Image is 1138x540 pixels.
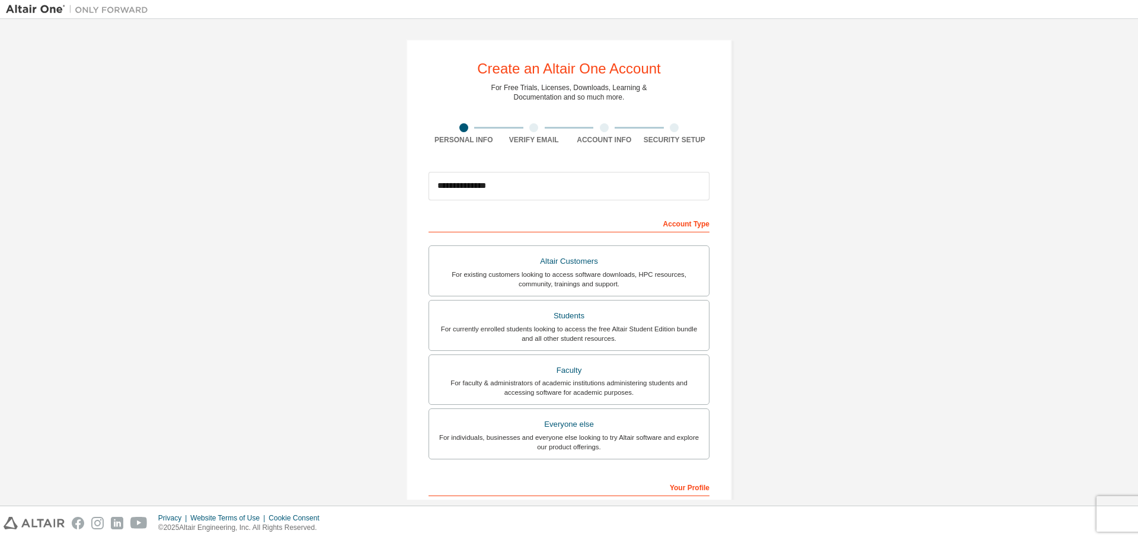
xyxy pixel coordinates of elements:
div: Faculty [436,362,702,379]
div: Website Terms of Use [190,513,268,523]
div: For currently enrolled students looking to access the free Altair Student Edition bundle and all ... [436,324,702,343]
div: Account Info [569,135,640,145]
img: youtube.svg [130,517,148,529]
div: Cookie Consent [268,513,326,523]
div: Everyone else [436,416,702,433]
div: Account Type [429,213,709,232]
div: For individuals, businesses and everyone else looking to try Altair software and explore our prod... [436,433,702,452]
div: Students [436,308,702,324]
img: linkedin.svg [111,517,123,529]
div: Security Setup [640,135,710,145]
div: Verify Email [499,135,570,145]
div: Your Profile [429,477,709,496]
img: altair_logo.svg [4,517,65,529]
p: © 2025 Altair Engineering, Inc. All Rights Reserved. [158,523,327,533]
img: facebook.svg [72,517,84,529]
div: For existing customers looking to access software downloads, HPC resources, community, trainings ... [436,270,702,289]
img: Altair One [6,4,154,15]
div: For faculty & administrators of academic institutions administering students and accessing softwa... [436,378,702,397]
div: Privacy [158,513,190,523]
div: Create an Altair One Account [477,62,661,76]
div: Altair Customers [436,253,702,270]
img: instagram.svg [91,517,104,529]
div: Personal Info [429,135,499,145]
div: For Free Trials, Licenses, Downloads, Learning & Documentation and so much more. [491,83,647,102]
